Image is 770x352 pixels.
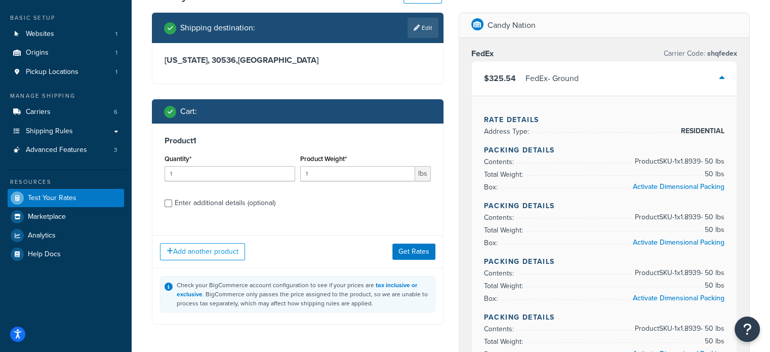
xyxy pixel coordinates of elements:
[114,108,117,116] span: 6
[471,49,494,59] h3: FedEx
[484,281,525,291] span: Total Weight:
[735,317,760,342] button: Open Resource Center
[484,157,516,167] span: Contents:
[392,244,435,260] button: Get Rates
[408,18,438,38] a: Edit
[484,72,516,84] span: $325.54
[115,49,117,57] span: 1
[165,200,172,207] input: Enter additional details (optional)
[633,181,724,192] a: Activate Dimensional Packing
[300,166,415,181] input: 0.00
[300,155,347,163] label: Product Weight*
[702,280,724,292] span: 50 lbs
[484,212,516,223] span: Contents:
[484,126,532,137] span: Address Type:
[484,293,500,304] span: Box:
[484,225,525,236] span: Total Weight:
[702,224,724,236] span: 50 lbs
[484,182,500,192] span: Box:
[8,141,124,160] li: Advanced Features
[8,63,124,82] a: Pickup Locations1
[484,256,725,267] h4: Packing Details
[8,25,124,44] li: Websites
[705,48,737,59] span: shqfedex
[26,108,51,116] span: Carriers
[28,213,66,221] span: Marketplace
[8,103,124,122] li: Carriers
[525,71,579,86] div: FedEx - Ground
[8,226,124,245] a: Analytics
[484,324,516,334] span: Contents:
[160,243,245,260] button: Add another product
[8,122,124,141] a: Shipping Rules
[28,194,76,203] span: Test Your Rates
[664,47,737,61] p: Carrier Code:
[633,237,724,248] a: Activate Dimensional Packing
[175,196,275,210] div: Enter additional details (optional)
[26,68,78,76] span: Pickup Locations
[26,49,49,57] span: Origins
[484,169,525,180] span: Total Weight:
[484,336,525,347] span: Total Weight:
[165,155,191,163] label: Quantity*
[632,323,724,335] span: Product SKU-1 x 1.8939 - 50 lbs
[26,146,87,154] span: Advanced Features
[28,250,61,259] span: Help Docs
[8,14,124,22] div: Basic Setup
[8,44,124,62] a: Origins1
[8,63,124,82] li: Pickup Locations
[177,281,417,299] a: tax inclusive or exclusive
[115,68,117,76] span: 1
[8,178,124,186] div: Resources
[8,189,124,207] a: Test Your Rates
[8,141,124,160] a: Advanced Features3
[180,23,255,32] h2: Shipping destination :
[484,201,725,211] h4: Packing Details
[165,166,295,181] input: 0
[28,231,56,240] span: Analytics
[26,30,54,38] span: Websites
[632,211,724,223] span: Product SKU-1 x 1.8939 - 50 lbs
[114,146,117,154] span: 3
[415,166,431,181] span: lbs
[678,125,724,137] span: RESIDENTIAL
[484,238,500,248] span: Box:
[488,18,536,32] p: Candy Nation
[484,312,725,323] h4: Packing Details
[8,103,124,122] a: Carriers6
[8,44,124,62] li: Origins
[8,208,124,226] a: Marketplace
[484,268,516,279] span: Contents:
[180,107,197,116] h2: Cart :
[8,92,124,100] div: Manage Shipping
[702,168,724,180] span: 50 lbs
[484,145,725,155] h4: Packing Details
[702,335,724,347] span: 50 lbs
[632,267,724,279] span: Product SKU-1 x 1.8939 - 50 lbs
[8,25,124,44] a: Websites1
[632,155,724,168] span: Product SKU-1 x 1.8939 - 50 lbs
[8,245,124,263] a: Help Docs
[177,281,431,308] div: Check your BigCommerce account configuration to see if your prices are . BigCommerce only passes ...
[633,293,724,303] a: Activate Dimensional Packing
[115,30,117,38] span: 1
[484,114,725,125] h4: Rate Details
[165,55,431,65] h3: [US_STATE], 30536 , [GEOGRAPHIC_DATA]
[26,127,73,136] span: Shipping Rules
[165,136,431,146] h3: Product 1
